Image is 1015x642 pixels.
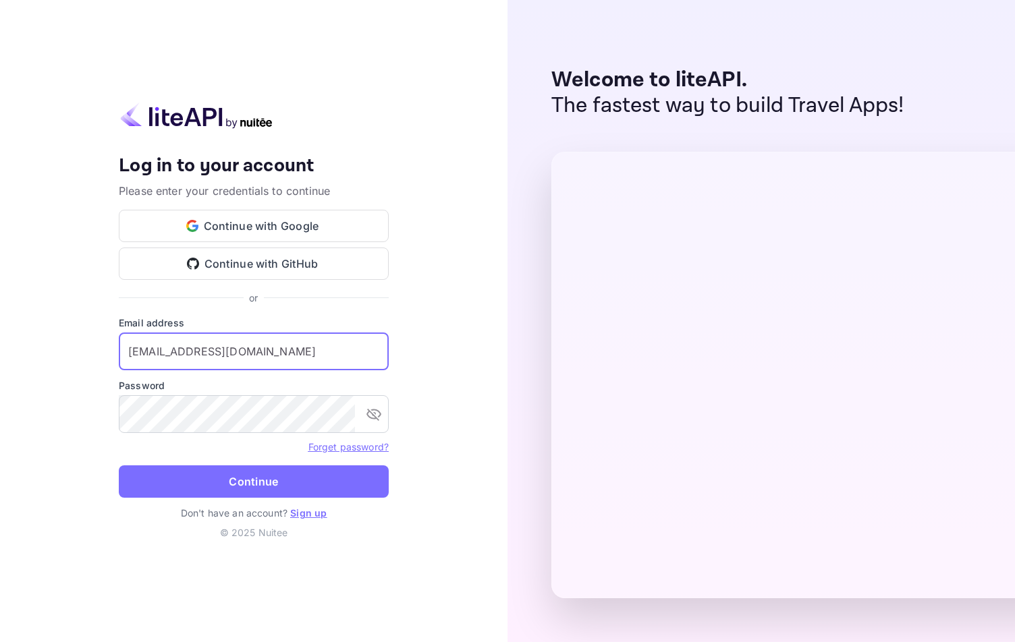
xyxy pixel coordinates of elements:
p: or [249,291,258,305]
label: Password [119,378,389,392]
input: Enter your email address [119,332,389,370]
a: Forget password? [308,441,389,453]
button: Continue [119,465,389,498]
button: Continue with Google [119,210,389,242]
h4: Log in to your account [119,154,389,178]
label: Email address [119,316,389,330]
img: liteapi [119,103,274,129]
p: Please enter your credentials to continue [119,183,389,199]
a: Forget password? [308,440,389,453]
a: Sign up [290,507,327,519]
p: © 2025 Nuitee [119,525,389,539]
p: Welcome to liteAPI. [551,67,904,93]
p: The fastest way to build Travel Apps! [551,93,904,119]
p: Don't have an account? [119,506,389,520]
button: Continue with GitHub [119,247,389,280]
button: toggle password visibility [360,401,387,428]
